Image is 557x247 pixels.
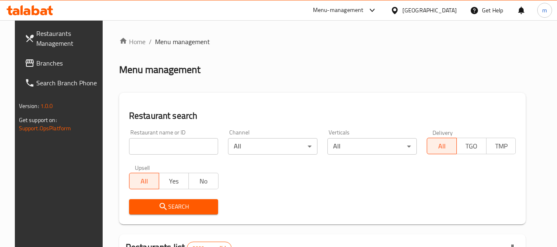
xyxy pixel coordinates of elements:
[19,115,57,125] span: Get support on:
[228,138,317,155] div: All
[155,37,210,47] span: Menu management
[119,63,200,76] h2: Menu management
[402,6,457,15] div: [GEOGRAPHIC_DATA]
[36,58,101,68] span: Branches
[129,199,219,214] button: Search
[135,165,150,170] label: Upsell
[40,101,53,111] span: 1.0.0
[19,123,71,134] a: Support.OpsPlatform
[327,138,417,155] div: All
[18,73,108,93] a: Search Branch Phone
[313,5,364,15] div: Menu-management
[432,129,453,135] label: Delivery
[129,138,219,155] input: Search for restaurant name or ID..
[188,173,219,189] button: No
[427,138,457,154] button: All
[136,202,212,212] span: Search
[456,138,486,154] button: TGO
[133,175,156,187] span: All
[192,175,215,187] span: No
[430,140,454,152] span: All
[542,6,547,15] span: m
[159,173,189,189] button: Yes
[36,78,101,88] span: Search Branch Phone
[119,37,146,47] a: Home
[18,53,108,73] a: Branches
[119,37,526,47] nav: breadcrumb
[36,28,101,48] span: Restaurants Management
[149,37,152,47] li: /
[460,140,483,152] span: TGO
[162,175,186,187] span: Yes
[18,24,108,53] a: Restaurants Management
[129,110,516,122] h2: Restaurant search
[129,173,159,189] button: All
[19,101,39,111] span: Version:
[486,138,516,154] button: TMP
[490,140,513,152] span: TMP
